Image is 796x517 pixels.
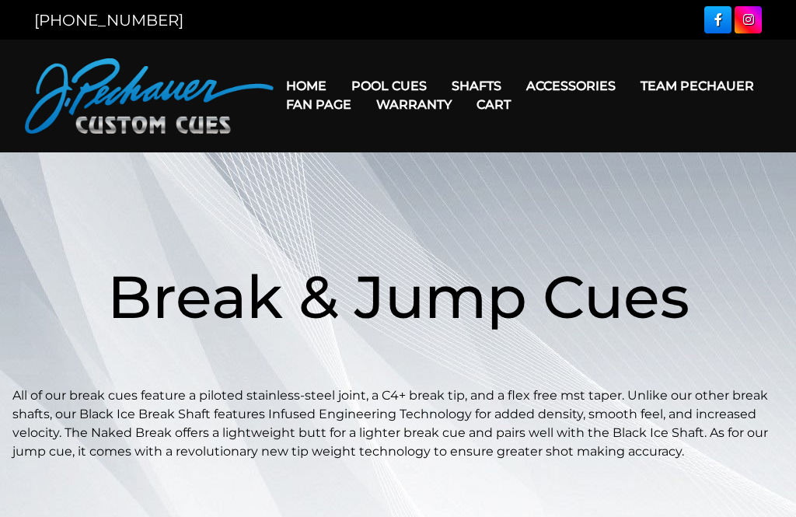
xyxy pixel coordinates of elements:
[25,58,274,134] img: Pechauer Custom Cues
[364,85,464,124] a: Warranty
[274,66,339,106] a: Home
[274,85,364,124] a: Fan Page
[628,66,766,106] a: Team Pechauer
[12,386,784,461] p: All of our break cues feature a piloted stainless-steel joint, a C4+ break tip, and a flex free m...
[464,85,523,124] a: Cart
[107,260,690,333] span: Break & Jump Cues
[34,11,183,30] a: [PHONE_NUMBER]
[439,66,514,106] a: Shafts
[514,66,628,106] a: Accessories
[339,66,439,106] a: Pool Cues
